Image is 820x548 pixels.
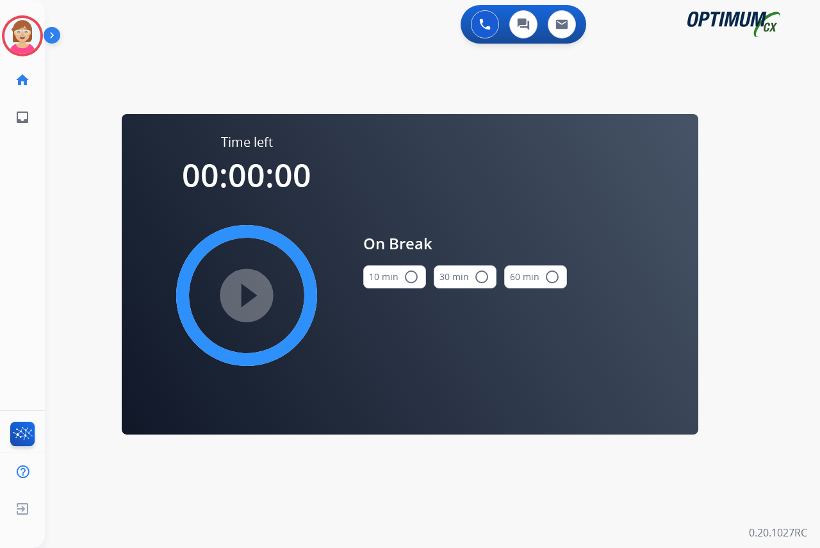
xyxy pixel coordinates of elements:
span: Time left [221,133,273,151]
span: On Break [363,232,567,255]
mat-icon: inbox [15,110,30,125]
mat-icon: radio_button_unchecked [404,269,419,285]
img: avatar [4,18,40,54]
button: 10 min [363,265,426,288]
mat-icon: radio_button_unchecked [545,269,560,285]
mat-icon: radio_button_unchecked [474,269,489,285]
button: 60 min [504,265,567,288]
button: 30 min [434,265,496,288]
mat-icon: home [15,72,30,88]
span: 00:00:00 [182,153,311,197]
p: 0.20.1027RC [749,525,807,540]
